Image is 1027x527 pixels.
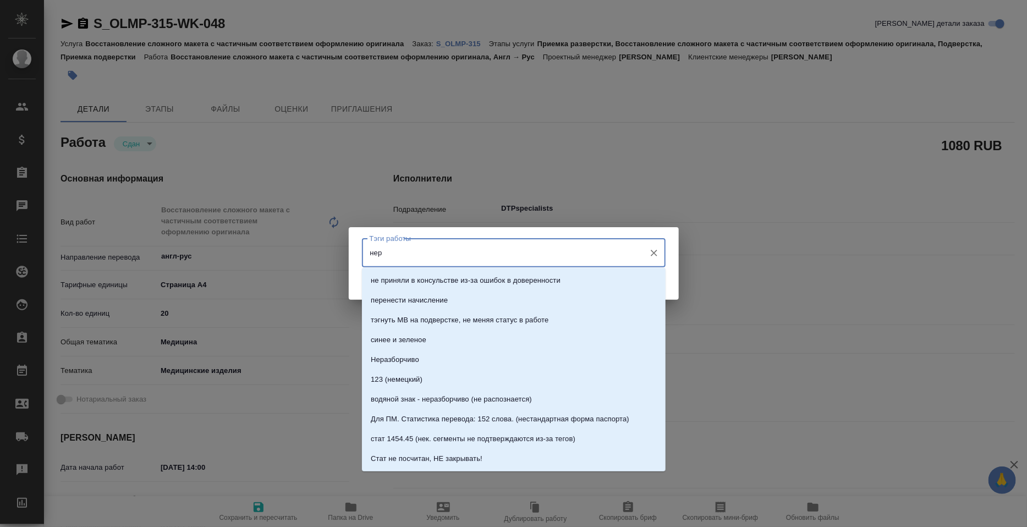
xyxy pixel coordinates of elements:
p: Неразборчиво [371,354,419,365]
p: тэгнуть МВ на подверстке, не меняя статус в работе [371,315,548,326]
p: 123 (немецкий) [371,374,422,385]
button: Очистить [646,245,662,261]
p: перенести начисление [371,295,448,306]
p: Стат не посчитан, НЕ закрывать! [371,453,482,464]
p: синее и зеленое [371,334,426,345]
p: водяной знак - неразборчиво (не распознается) [371,394,532,405]
p: не приняли в консульстве из-за ошибок в доверенности [371,275,561,286]
p: стат 1454.45 (нек. сегменты не подтверждаются из-за тегов) [371,433,575,444]
p: Для ПМ. Статистика перевода: 152 слова. (нестандартная форма паспорта) [371,414,629,425]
